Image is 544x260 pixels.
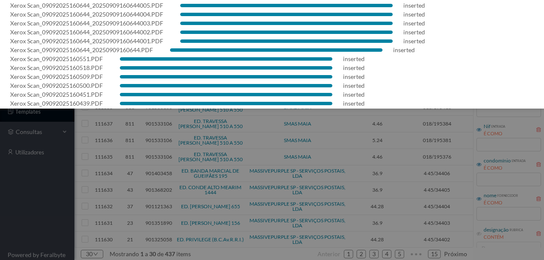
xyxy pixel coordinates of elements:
[10,108,103,117] div: Xerox Scan_09092025160426.PDF
[10,90,103,99] div: Xerox Scan_09092025160451.PDF
[10,1,163,10] div: Xerox Scan_09092025160644_20250909160644005.PDF
[343,81,365,90] div: inserted
[403,28,425,36] div: inserted
[403,19,425,28] div: inserted
[10,63,103,72] div: Xerox Scan_09092025160518.PDF
[343,54,365,63] div: inserted
[10,81,103,90] div: Xerox Scan_09092025160500.PDF
[343,90,365,99] div: inserted
[343,99,365,108] div: inserted
[10,19,163,28] div: Xerox Scan_09092025160644_20250909160644003.PDF
[10,10,163,19] div: Xerox Scan_09092025160644_20250909160644004.PDF
[403,1,425,10] div: inserted
[10,36,163,45] div: Xerox Scan_09092025160644_20250909160644001.PDF
[343,108,365,117] div: inserted
[403,36,425,45] div: inserted
[10,45,153,54] div: Xerox Scan_09092025160644_20250909160644.PDF
[393,45,415,54] div: inserted
[10,99,103,108] div: Xerox Scan_09092025160439.PDF
[343,63,365,72] div: inserted
[403,10,425,19] div: inserted
[10,54,103,63] div: Xerox Scan_09092025160551.PDF
[10,72,103,81] div: Xerox Scan_09092025160509.PDF
[343,72,365,81] div: inserted
[10,28,163,36] div: Xerox Scan_09092025160644_20250909160644002.PDF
